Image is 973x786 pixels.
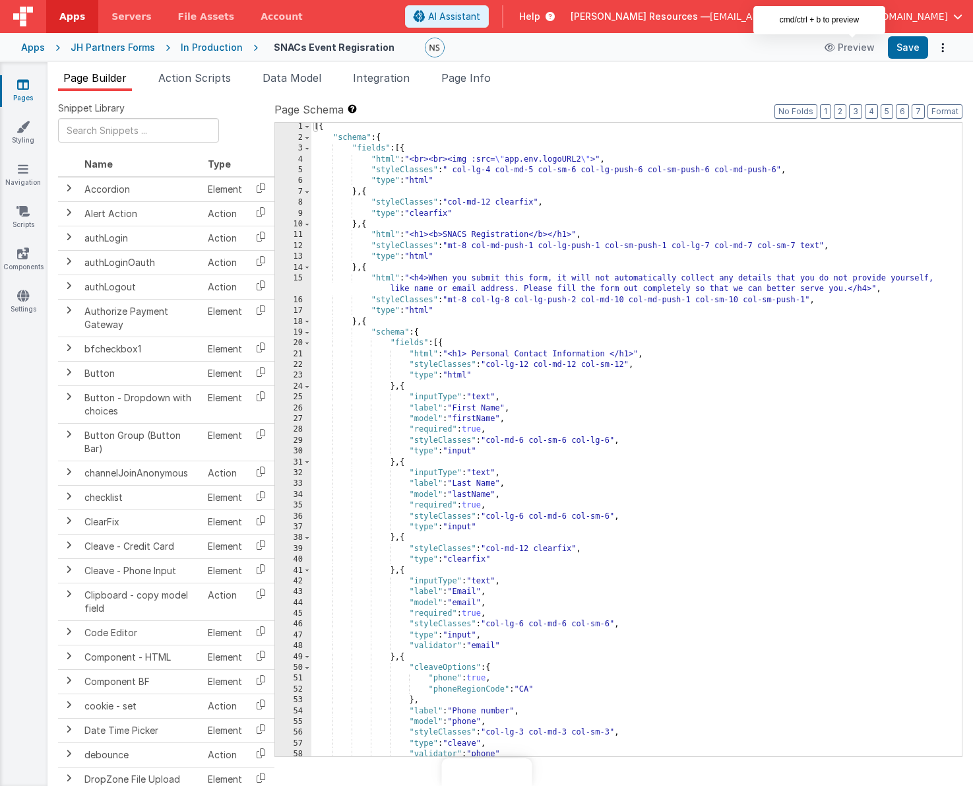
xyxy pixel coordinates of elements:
[275,695,311,705] div: 53
[519,10,540,23] span: Help
[79,534,203,558] td: Cleave - Credit Card
[79,361,203,385] td: Button
[275,533,311,543] div: 38
[865,104,878,119] button: 4
[275,263,311,273] div: 14
[203,461,247,485] td: Action
[275,392,311,403] div: 25
[178,10,235,23] span: File Assets
[203,423,247,461] td: Element
[203,385,247,423] td: Element
[79,509,203,534] td: ClearFix
[79,669,203,694] td: Component BF
[353,71,410,84] span: Integration
[203,177,247,202] td: Element
[881,104,893,119] button: 5
[275,121,311,132] div: 1
[275,684,311,695] div: 52
[203,645,247,669] td: Element
[275,490,311,500] div: 34
[79,423,203,461] td: Button Group (Button Bar)
[275,219,311,230] div: 10
[275,306,311,316] div: 17
[834,104,846,119] button: 2
[79,718,203,742] td: Date Time Picker
[275,608,311,619] div: 45
[208,158,231,170] span: Type
[275,706,311,717] div: 54
[275,349,311,360] div: 21
[275,197,311,208] div: 8
[203,337,247,361] td: Element
[275,230,311,240] div: 11
[79,742,203,767] td: debounce
[275,468,311,478] div: 32
[275,327,311,338] div: 19
[275,251,311,262] div: 13
[275,424,311,435] div: 28
[111,10,151,23] span: Servers
[571,10,710,23] span: [PERSON_NAME] Resources —
[79,201,203,226] td: Alert Action
[927,104,962,119] button: Format
[263,71,321,84] span: Data Model
[888,36,928,59] button: Save
[79,485,203,509] td: checklist
[275,381,311,392] div: 24
[203,583,247,620] td: Action
[79,226,203,250] td: authLogin
[275,500,311,511] div: 35
[275,154,311,165] div: 4
[203,201,247,226] td: Action
[79,645,203,669] td: Component - HTML
[275,727,311,738] div: 56
[817,37,883,58] button: Preview
[84,158,113,170] span: Name
[79,337,203,361] td: bfcheckbox1
[203,275,247,299] td: Action
[896,104,909,119] button: 6
[275,673,311,684] div: 51
[428,10,480,23] span: AI Assistant
[425,38,444,57] img: 9faf6a77355ab8871252342ae372224e
[753,6,885,34] div: cmd/ctrl + b to preview
[203,534,247,558] td: Element
[275,663,311,673] div: 50
[21,41,45,54] div: Apps
[275,544,311,554] div: 39
[275,457,311,468] div: 31
[274,102,344,117] span: Page Schema
[275,446,311,457] div: 30
[275,652,311,663] div: 49
[275,738,311,749] div: 57
[275,143,311,154] div: 3
[933,38,952,57] button: Options
[275,403,311,414] div: 26
[79,558,203,583] td: Cleave - Phone Input
[274,42,394,52] h4: SNACs Event Regisration
[203,620,247,645] td: Element
[275,241,311,251] div: 12
[79,299,203,337] td: Authorize Payment Gateway
[275,317,311,327] div: 18
[441,71,491,84] span: Page Info
[275,273,311,295] div: 15
[275,587,311,597] div: 43
[275,554,311,565] div: 40
[275,176,311,186] div: 6
[774,104,817,119] button: No Folds
[275,436,311,446] div: 29
[275,360,311,370] div: 22
[203,742,247,767] td: Action
[275,338,311,348] div: 20
[275,414,311,424] div: 27
[849,104,862,119] button: 3
[571,10,962,23] button: [PERSON_NAME] Resources — [EMAIL_ADDRESS][PERSON_NAME][DOMAIN_NAME]
[203,509,247,534] td: Element
[79,620,203,645] td: Code Editor
[275,209,311,219] div: 9
[275,576,311,587] div: 42
[203,669,247,694] td: Element
[63,71,127,84] span: Page Builder
[275,749,311,760] div: 58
